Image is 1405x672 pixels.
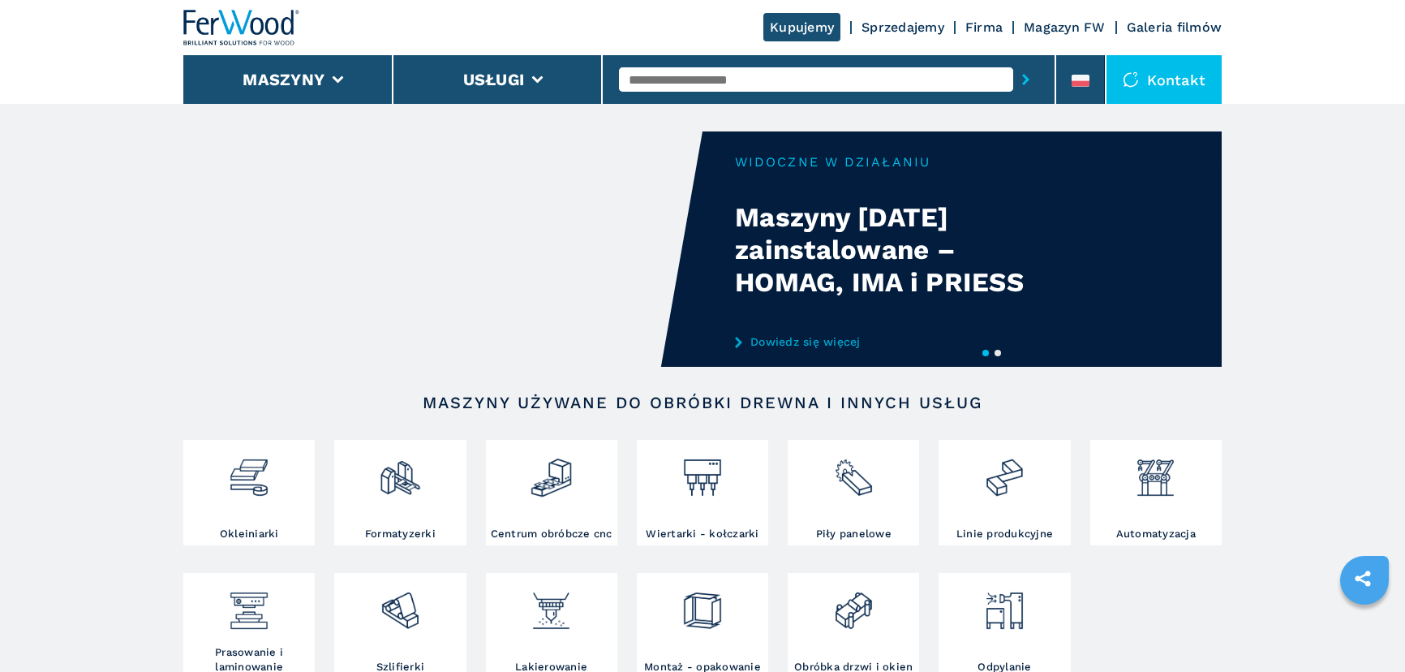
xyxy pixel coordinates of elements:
h3: Formatyzerki [365,527,436,541]
a: sharethis [1343,558,1383,599]
button: Usługi [463,70,525,89]
h3: Linie produkcyjne [956,527,1053,541]
img: lavorazione_porte_finestre_2.png [832,577,875,632]
h3: Piły panelowe [816,527,892,541]
img: verniciatura_1.png [530,577,573,632]
a: Centrum obróbcze cnc [486,440,617,545]
a: Magazyn FW [1024,19,1106,35]
a: Wiertarki - kołczarki [637,440,768,545]
h3: Automatyzacja [1116,527,1196,541]
img: pressa-strettoia.png [227,577,270,632]
img: Ferwood [183,10,300,45]
a: Galeria filmów [1127,19,1222,35]
img: levigatrici_2.png [379,577,422,632]
h3: Wiertarki - kołczarki [646,527,758,541]
img: foratrici_inseritrici_2.png [681,444,724,499]
img: montaggio_imballaggio_2.png [681,577,724,632]
h2: Maszyny używane do obróbki drewna i innych usług [235,393,1170,412]
button: Maszyny [243,70,324,89]
img: Kontakt [1123,71,1139,88]
a: Okleiniarki [183,440,315,545]
img: sezionatrici_2.png [832,444,875,499]
img: automazione.png [1134,444,1177,499]
button: 1 [982,350,989,356]
div: Kontakt [1106,55,1222,104]
h3: Okleiniarki [220,527,279,541]
a: Sprzedajemy [861,19,944,35]
a: Formatyzerki [334,440,466,545]
a: Automatyzacja [1090,440,1222,545]
a: Linie produkcyjne [939,440,1070,545]
a: Firma [965,19,1003,35]
img: bordatrici_1.png [227,444,270,499]
button: submit-button [1013,61,1038,98]
a: Dowiedz się więcej [735,335,1053,348]
a: Piły panelowe [788,440,919,545]
img: centro_di_lavoro_cnc_2.png [530,444,573,499]
a: Kupujemy [763,13,840,41]
img: aspirazione_1.png [983,577,1026,632]
img: linee_di_produzione_2.png [983,444,1026,499]
video: Your browser does not support the video tag. [183,131,702,367]
button: 2 [995,350,1001,356]
img: squadratrici_2.png [379,444,422,499]
h3: Centrum obróbcze cnc [491,527,612,541]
